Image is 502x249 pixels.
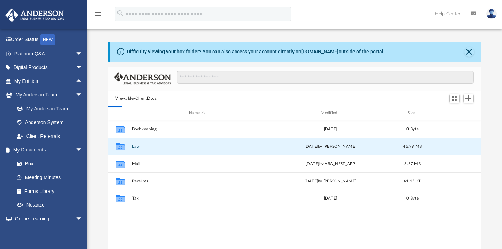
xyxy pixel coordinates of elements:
[76,61,90,75] span: arrow_drop_down
[10,226,90,240] a: Courses
[131,110,262,116] div: Name
[403,145,422,148] span: 46.99 MB
[177,71,473,84] input: Search files and folders
[464,47,474,57] button: Close
[301,49,339,54] a: [DOMAIN_NAME]
[5,212,90,226] a: Online Learningarrow_drop_down
[265,195,396,202] div: [DATE]
[265,178,396,185] div: [DATE] by [PERSON_NAME]
[10,171,90,185] a: Meeting Minutes
[5,33,93,47] a: Order StatusNEW
[76,212,90,226] span: arrow_drop_down
[94,13,102,18] a: menu
[132,144,262,149] button: Law
[132,127,262,131] button: Bookkeeping
[5,74,93,88] a: My Entitiesarrow_drop_up
[429,110,478,116] div: id
[265,110,395,116] div: Modified
[10,157,86,171] a: Box
[10,116,90,130] a: Anderson System
[10,129,90,143] a: Client Referrals
[10,198,90,212] a: Notarize
[5,61,93,75] a: Digital Productsarrow_drop_down
[76,143,90,157] span: arrow_drop_down
[486,9,497,19] img: User Pic
[406,196,419,200] span: 0 Byte
[115,95,157,102] button: Viewable-ClientDocs
[10,102,86,116] a: My Anderson Team
[403,179,421,183] span: 41.15 KB
[40,34,55,45] div: NEW
[94,10,102,18] i: menu
[265,126,396,132] div: [DATE]
[265,143,396,150] div: [DATE] by [PERSON_NAME]
[127,48,385,55] div: Difficulty viewing your box folder? You can also access your account directly on outside of the p...
[406,127,419,131] span: 0 Byte
[76,47,90,61] span: arrow_drop_down
[132,179,262,184] button: Receipts
[132,196,262,201] button: Tax
[3,8,66,22] img: Anderson Advisors Platinum Portal
[463,94,474,103] button: Add
[398,110,426,116] div: Size
[5,88,90,102] a: My Anderson Teamarrow_drop_down
[265,161,396,167] div: [DATE] by ABA_NEST_APP
[76,88,90,102] span: arrow_drop_down
[5,143,90,157] a: My Documentsarrow_drop_down
[76,74,90,88] span: arrow_drop_up
[111,110,128,116] div: id
[10,184,86,198] a: Forms Library
[5,47,93,61] a: Platinum Q&Aarrow_drop_down
[449,94,460,103] button: Switch to Grid View
[116,9,124,17] i: search
[132,162,262,166] button: Mail
[404,162,421,166] span: 6.57 MB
